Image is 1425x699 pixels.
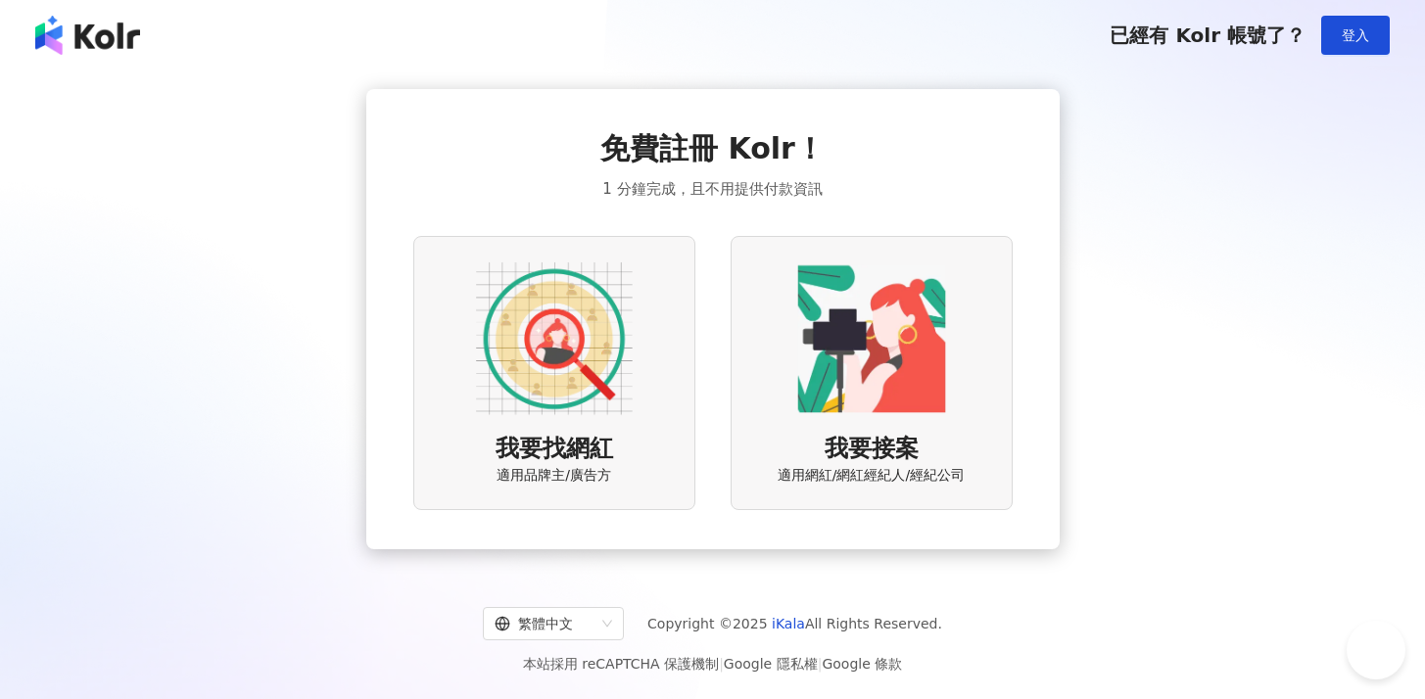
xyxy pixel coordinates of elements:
[495,608,594,639] div: 繁體中文
[1321,16,1390,55] button: 登入
[476,260,633,417] img: AD identity option
[497,466,611,486] span: 適用品牌主/廣告方
[496,433,613,466] span: 我要找網紅
[600,128,825,169] span: 免費註冊 Kolr！
[793,260,950,417] img: KOL identity option
[602,177,822,201] span: 1 分鐘完成，且不用提供付款資訊
[1110,23,1306,47] span: 已經有 Kolr 帳號了？
[647,612,942,635] span: Copyright © 2025 All Rights Reserved.
[1347,621,1405,679] iframe: Help Scout Beacon - Open
[822,656,902,672] a: Google 條款
[825,433,919,466] span: 我要接案
[778,466,965,486] span: 適用網紅/網紅經紀人/經紀公司
[772,616,805,631] a: iKala
[1342,27,1369,43] span: 登入
[724,656,818,672] a: Google 隱私權
[719,656,724,672] span: |
[523,652,902,676] span: 本站採用 reCAPTCHA 保護機制
[35,16,140,55] img: logo
[818,656,823,672] span: |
